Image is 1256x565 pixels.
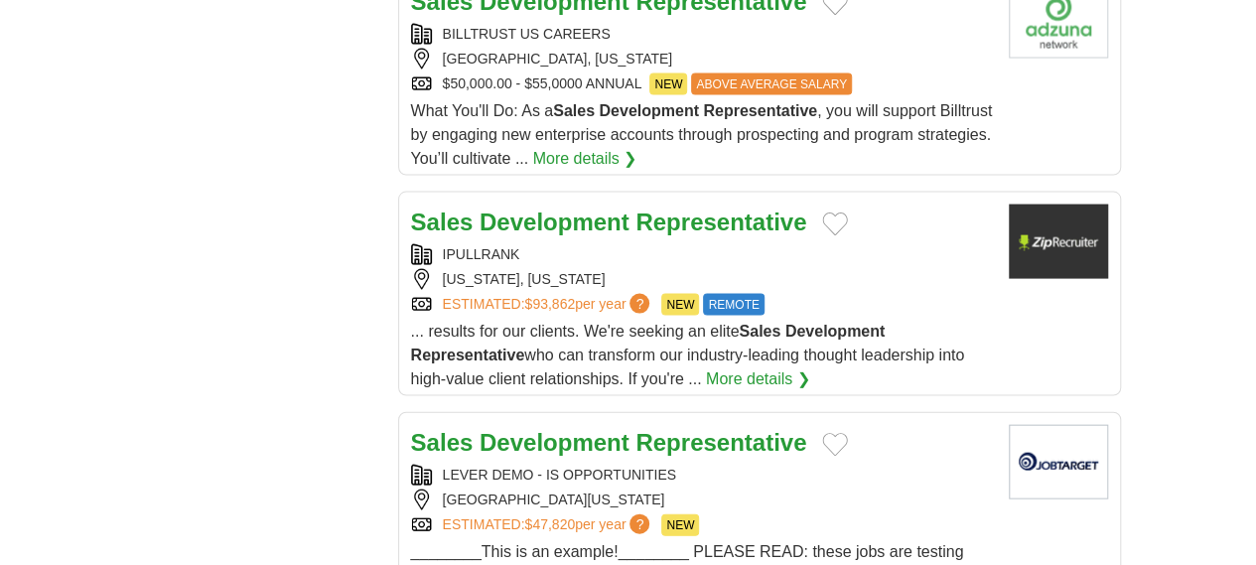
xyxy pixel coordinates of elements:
[1009,425,1108,499] img: Company logo
[524,516,575,532] span: $47,820
[480,209,629,235] strong: Development
[785,323,885,340] strong: Development
[629,294,649,314] span: ?
[411,490,993,510] div: [GEOGRAPHIC_DATA][US_STATE]
[691,73,852,95] span: ABOVE AVERAGE SALARY
[411,73,993,95] div: $50,000.00 - $55,0000 ANNUAL
[661,514,699,536] span: NEW
[553,102,595,119] strong: Sales
[480,429,629,456] strong: Development
[411,465,993,486] div: LEVER DEMO - IS OPPORTUNITIES
[411,244,993,265] div: IPULLRANK
[533,147,637,171] a: More details ❯
[411,323,965,387] span: ... results for our clients. We're seeking an elite who can transform our industry-leading though...
[411,209,807,235] a: Sales Development Representative
[822,433,848,457] button: Add to favorite jobs
[739,323,780,340] strong: Sales
[411,429,807,456] a: Sales Development Representative
[524,296,575,312] span: $93,862
[599,102,698,119] strong: Development
[411,102,993,167] span: What You'll Do: As a , you will support Billtrust by engaging new enterprise accounts through pro...
[629,514,649,534] span: ?
[635,209,806,235] strong: Representative
[649,73,687,95] span: NEW
[443,514,654,536] a: ESTIMATED:$47,820per year?
[706,367,810,391] a: More details ❯
[1009,205,1108,279] img: Company logo
[661,294,699,316] span: NEW
[443,294,654,316] a: ESTIMATED:$93,862per year?
[703,294,764,316] span: REMOTE
[822,212,848,236] button: Add to favorite jobs
[411,347,525,363] strong: Representative
[411,24,993,45] div: BILLTRUST US CAREERS
[635,429,806,456] strong: Representative
[411,49,993,70] div: [GEOGRAPHIC_DATA], [US_STATE]
[411,209,474,235] strong: Sales
[411,429,474,456] strong: Sales
[703,102,817,119] strong: Representative
[411,269,993,290] div: [US_STATE], [US_STATE]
